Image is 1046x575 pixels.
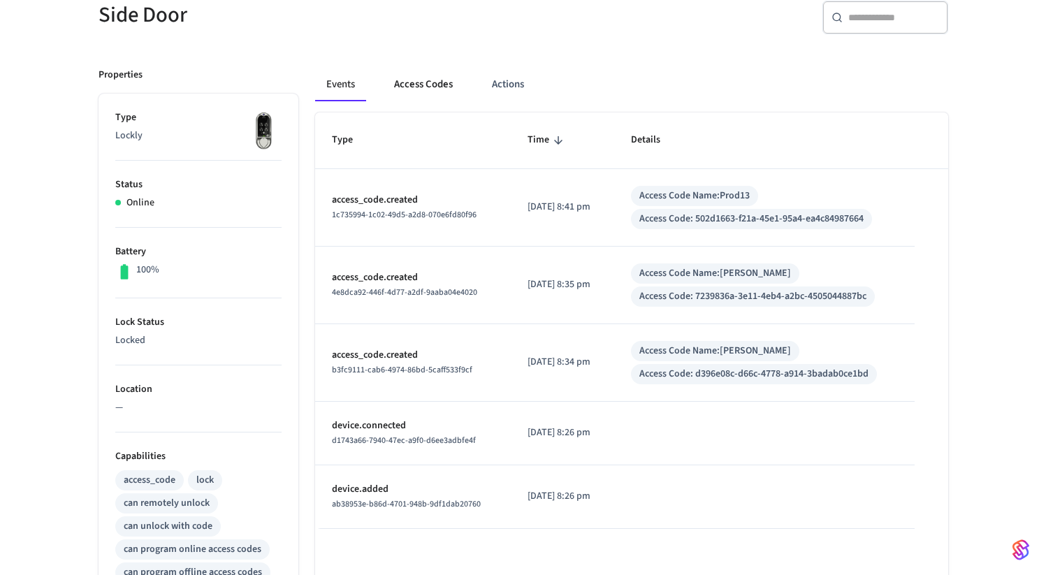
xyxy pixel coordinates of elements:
button: Access Codes [383,68,464,101]
div: can program online access codes [124,542,261,557]
p: [DATE] 8:26 pm [528,489,597,504]
table: sticky table [315,112,948,528]
p: Capabilities [115,449,282,464]
p: — [115,400,282,415]
div: Access Code Name: [PERSON_NAME] [639,266,791,281]
span: d1743a66-7940-47ec-a9f0-d6ee3adbfe4f [332,435,476,446]
span: b3fc9111-cab6-4974-86bd-5caff533f9cf [332,364,472,376]
p: Locked [115,333,282,348]
span: ab38953e-b86d-4701-948b-9df1dab20760 [332,498,481,510]
p: Status [115,177,282,192]
button: Actions [481,68,535,101]
p: device.added [332,482,494,497]
div: access_code [124,473,175,488]
p: Battery [115,245,282,259]
p: access_code.created [332,348,494,363]
img: Lockly Vision Lock, Front [247,110,282,152]
p: [DATE] 8:26 pm [528,425,597,440]
p: Lockly [115,129,282,143]
p: access_code.created [332,193,494,208]
div: ant example [315,68,948,101]
p: Online [126,196,154,210]
p: [DATE] 8:34 pm [528,355,597,370]
div: can unlock with code [124,519,212,534]
p: Properties [99,68,143,82]
span: Details [631,129,678,151]
button: Events [315,68,366,101]
p: access_code.created [332,270,494,285]
div: Access Code: 502d1663-f21a-45e1-95a4-ea4c84987664 [639,212,864,226]
span: Type [332,129,371,151]
div: can remotely unlock [124,496,210,511]
p: 100% [136,263,159,277]
div: Access Code: d396e08c-d66c-4778-a914-3badab0ce1bd [639,367,869,381]
span: 4e8dca92-446f-4d77-a2df-9aaba04e4020 [332,286,477,298]
img: SeamLogoGradient.69752ec5.svg [1012,539,1029,561]
div: Access Code: 7239836a-3e11-4eb4-a2bc-4505044887bc [639,289,866,304]
span: 1c735994-1c02-49d5-a2d8-070e6fd80f96 [332,209,477,221]
p: [DATE] 8:41 pm [528,200,597,214]
p: [DATE] 8:35 pm [528,277,597,292]
div: lock [196,473,214,488]
span: Time [528,129,567,151]
div: Access Code Name: Prod13 [639,189,750,203]
p: Type [115,110,282,125]
h5: Side Door [99,1,515,29]
p: device.connected [332,418,494,433]
div: Access Code Name: [PERSON_NAME] [639,344,791,358]
p: Lock Status [115,315,282,330]
p: Location [115,382,282,397]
